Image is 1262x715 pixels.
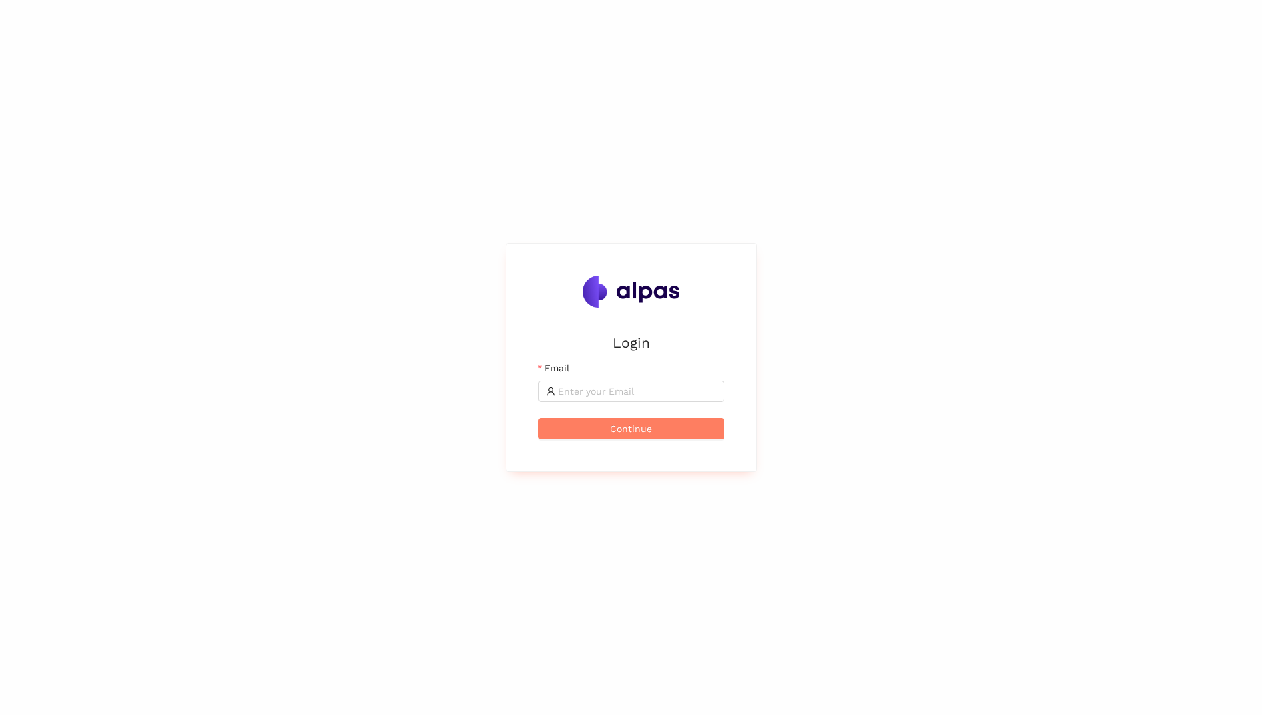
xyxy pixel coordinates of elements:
[538,361,569,375] label: Email
[583,276,680,308] img: Alpas.ai Logo
[610,421,652,436] span: Continue
[558,384,716,399] input: Email
[538,332,724,354] h2: Login
[546,387,555,396] span: user
[538,418,724,439] button: Continue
